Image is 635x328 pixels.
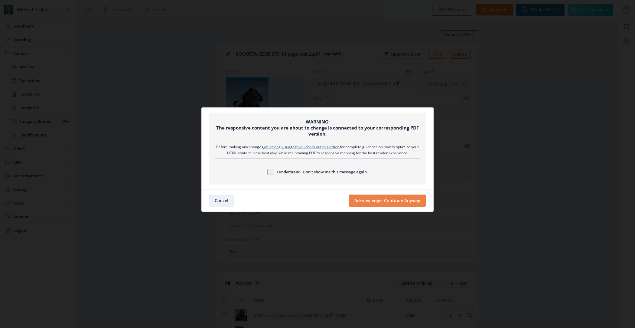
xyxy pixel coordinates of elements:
[215,119,420,137] div: WARNING: The responsive content you are about to change is connected to your corresponding PDF ve...
[215,144,420,156] div: Before making any changes, for complete guidance on how to optimize your HTML content in the best...
[209,195,234,207] button: Cancel
[264,144,340,149] a: we strongly suggest you check out this article
[273,168,368,175] span: I understand. Don’t show me this message again.
[349,195,426,207] button: Acknowledge, Continue Anyway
